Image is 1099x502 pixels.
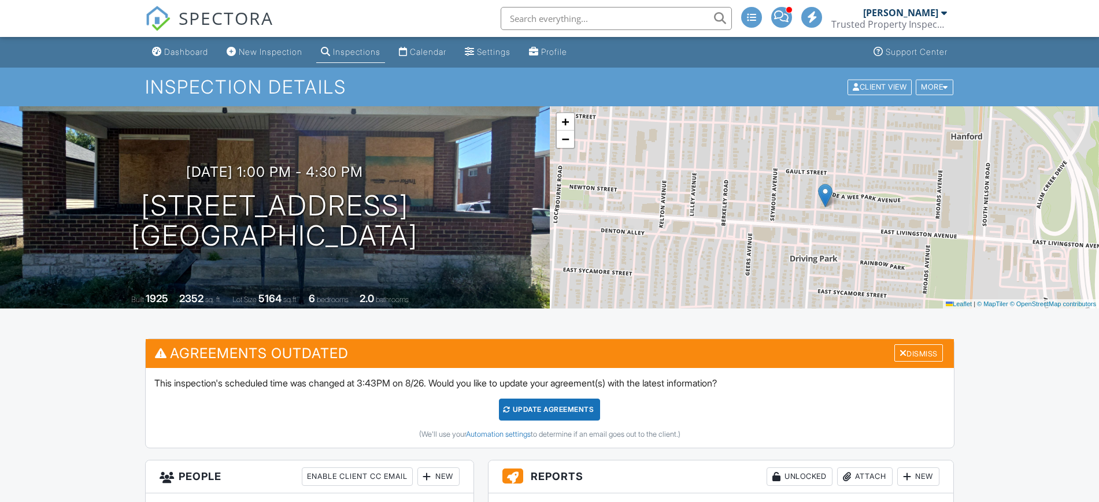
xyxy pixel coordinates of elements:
[977,300,1008,307] a: © MapTiler
[894,344,943,362] div: Dismiss
[131,191,418,252] h1: [STREET_ADDRESS] [GEOGRAPHIC_DATA]
[1010,300,1096,307] a: © OpenStreetMap contributors
[222,42,307,63] a: New Inspection
[863,7,938,18] div: [PERSON_NAME]
[557,131,574,148] a: Zoom out
[394,42,451,63] a: Calendar
[145,16,273,40] a: SPECTORA
[179,292,203,304] div: 2352
[376,295,409,304] span: bathrooms
[333,47,380,57] div: Inspections
[916,79,953,95] div: More
[974,300,975,307] span: |
[499,399,600,421] div: Update Agreements
[477,47,510,57] div: Settings
[283,295,298,304] span: sq.ft.
[146,292,168,304] div: 1925
[886,47,948,57] div: Support Center
[239,47,302,57] div: New Inspection
[460,42,515,63] a: Settings
[179,6,273,30] span: SPECTORA
[164,47,208,57] div: Dashboard
[869,42,952,63] a: Support Center
[489,460,954,493] h3: Reports
[360,292,374,304] div: 2.0
[557,113,574,131] a: Zoom in
[154,430,945,439] div: (We'll use your to determine if an email goes out to the client.)
[145,77,954,97] h1: Inspection Details
[417,467,460,486] div: New
[524,42,572,63] a: Profile
[410,47,446,57] div: Calendar
[186,164,363,180] h3: [DATE] 1:00 pm - 4:30 pm
[258,292,282,304] div: 5164
[131,295,144,304] span: Built
[146,460,473,493] h3: People
[501,7,732,30] input: Search everything...
[541,47,567,57] div: Profile
[561,114,569,129] span: +
[837,467,893,486] div: Attach
[848,79,912,95] div: Client View
[232,295,257,304] span: Lot Size
[147,42,213,63] a: Dashboard
[767,467,832,486] div: Unlocked
[145,6,171,31] img: The Best Home Inspection Software - Spectora
[146,368,954,448] div: This inspection's scheduled time was changed at 3:43PM on 8/26. Would you like to update your agr...
[561,132,569,146] span: −
[146,339,954,367] h3: Agreements Outdated
[205,295,221,304] span: sq. ft.
[317,295,349,304] span: bedrooms
[466,430,531,438] a: Automation settings
[818,184,832,207] img: Marker
[316,42,385,63] a: Inspections
[831,18,947,30] div: Trusted Property Inspections, LLC
[309,292,315,304] div: 6
[846,82,915,91] a: Client View
[897,467,939,486] div: New
[302,467,413,486] div: Enable Client CC Email
[946,300,972,307] a: Leaflet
